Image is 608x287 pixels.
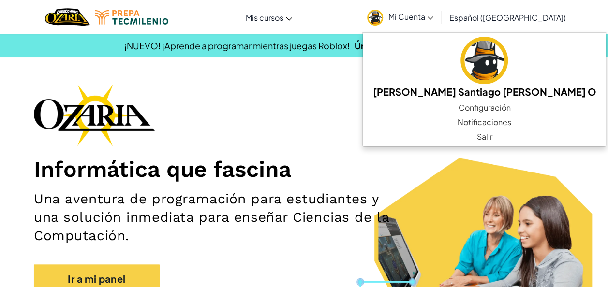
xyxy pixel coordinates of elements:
[95,10,168,25] img: Tecmilenio logo
[45,7,90,27] a: Ozaria by CodeCombat logo
[124,40,350,51] span: ¡NUEVO! ¡Aprende a programar mientras juegas Roblox!
[246,13,283,23] span: Mis cursos
[458,116,511,128] span: Notificaciones
[34,84,155,146] img: Ozaria branding logo
[45,7,90,27] img: Home
[355,40,484,51] a: Únete a la Lista de Espera Beta.
[362,2,438,32] a: Mi Cuenta
[460,37,508,84] img: avatar
[444,4,570,30] a: Español ([GEOGRAPHIC_DATA])
[241,4,297,30] a: Mis cursos
[449,13,565,23] span: Español ([GEOGRAPHIC_DATA])
[34,190,396,245] h2: Una aventura de programación para estudiantes y una solución inmediata para enseñar Ciencias de l...
[363,129,606,144] a: Salir
[363,35,606,100] a: [PERSON_NAME] Santiago [PERSON_NAME] O
[363,115,606,129] a: Notificaciones
[34,156,574,183] h1: Informática que fascina
[372,84,596,99] h5: [PERSON_NAME] Santiago [PERSON_NAME] O
[363,100,606,115] a: Configuración
[388,12,433,22] span: Mi Cuenta
[367,10,383,26] img: avatar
